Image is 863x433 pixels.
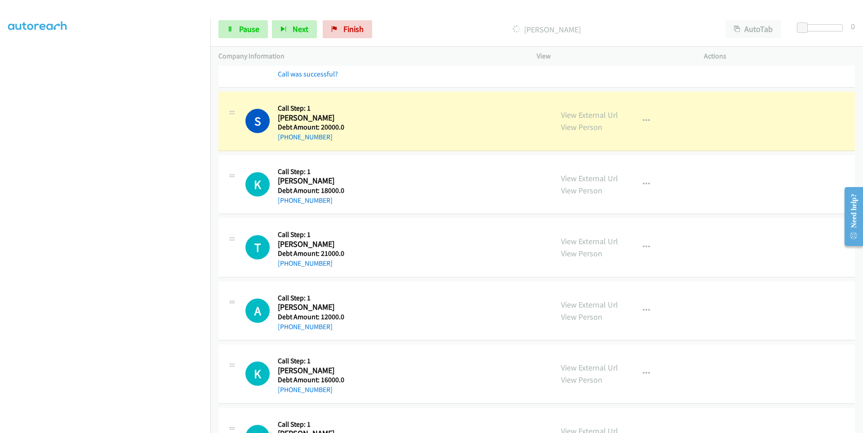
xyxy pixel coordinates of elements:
h5: Debt Amount: 12000.0 [278,312,344,321]
a: View External Url [561,362,618,373]
a: View External Url [561,236,618,246]
button: AutoTab [725,20,781,38]
h1: A [245,299,270,323]
a: [PHONE_NUMBER] [278,385,333,394]
a: Pause [218,20,268,38]
h1: S [245,109,270,133]
div: The call is yet to be attempted [245,299,270,323]
a: [PHONE_NUMBER] [278,322,333,331]
div: The call is yet to be attempted [245,172,270,196]
h5: Debt Amount: 21000.0 [278,249,344,258]
p: [PERSON_NAME] [384,23,709,36]
h2: [PERSON_NAME] [278,239,344,250]
a: View Person [561,375,602,385]
a: View External Url [561,299,618,310]
h2: [PERSON_NAME] [278,176,344,186]
a: View Person [561,248,602,259]
h5: Call Step: 1 [278,230,344,239]
h5: Call Step: 1 [278,420,344,429]
p: Company Information [218,51,520,62]
h5: Call Step: 1 [278,294,344,303]
h2: [PERSON_NAME] [278,113,344,123]
p: Actions [704,51,855,62]
span: Next [293,24,308,34]
h5: Debt Amount: 20000.0 [278,123,344,132]
iframe: Dialpad [8,4,210,432]
h5: Debt Amount: 18000.0 [278,186,344,195]
h1: K [245,172,270,196]
iframe: Resource Center [837,181,863,252]
div: The call is yet to be attempted [245,235,270,259]
a: [PHONE_NUMBER] [278,196,333,205]
h2: [PERSON_NAME] [278,302,344,312]
h5: Call Step: 1 [278,357,344,366]
div: 0 [851,20,855,32]
p: View [537,51,688,62]
a: View Person [561,185,602,196]
h2: [PERSON_NAME] [278,366,344,376]
a: View Person [561,122,602,132]
button: Next [272,20,317,38]
a: Finish [323,20,372,38]
span: Finish [343,24,364,34]
a: [PHONE_NUMBER] [278,133,333,141]
a: Call was successful? [278,70,338,78]
div: Delay between calls (in seconds) [801,24,843,31]
a: View External Url [561,110,618,120]
a: View Person [561,312,602,322]
h5: Call Step: 1 [278,104,344,113]
span: Pause [239,24,259,34]
h1: T [245,235,270,259]
a: View External Url [561,173,618,183]
a: [PHONE_NUMBER] [278,259,333,268]
h5: Call Step: 1 [278,167,344,176]
h1: K [245,362,270,386]
h5: Debt Amount: 16000.0 [278,375,344,384]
